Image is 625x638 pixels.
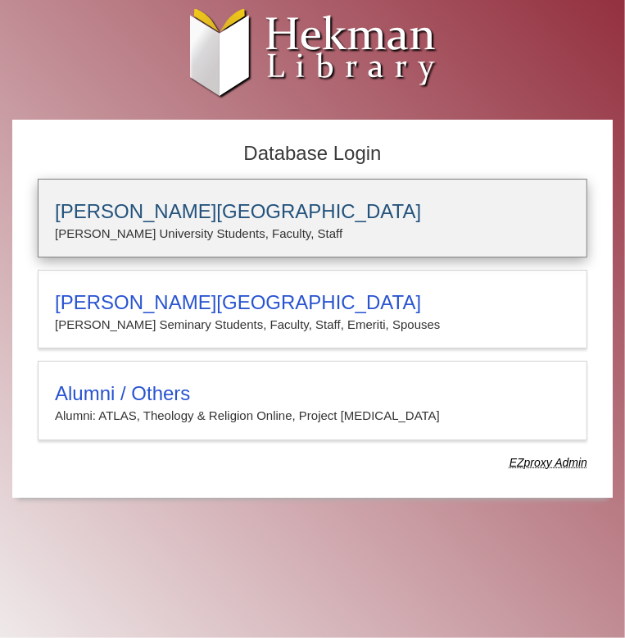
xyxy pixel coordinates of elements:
[55,200,570,223] h3: [PERSON_NAME][GEOGRAPHIC_DATA]
[55,382,570,405] h3: Alumni / Others
[29,137,596,171] h2: Database Login
[38,270,587,349] a: [PERSON_NAME][GEOGRAPHIC_DATA][PERSON_NAME] Seminary Students, Faculty, Staff, Emeriti, Spouses
[38,179,587,257] a: [PERSON_NAME][GEOGRAPHIC_DATA][PERSON_NAME] University Students, Faculty, Staff
[55,382,570,426] summary: Alumni / OthersAlumni: ATLAS, Theology & Religion Online, Project [MEDICAL_DATA]
[55,314,570,335] p: [PERSON_NAME] Seminary Students, Faculty, Staff, Emeriti, Spouses
[55,223,570,244] p: [PERSON_NAME] University Students, Faculty, Staff
[510,456,587,469] dfn: Use Alumni login
[55,291,570,314] h3: [PERSON_NAME][GEOGRAPHIC_DATA]
[55,405,570,426] p: Alumni: ATLAS, Theology & Religion Online, Project [MEDICAL_DATA]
